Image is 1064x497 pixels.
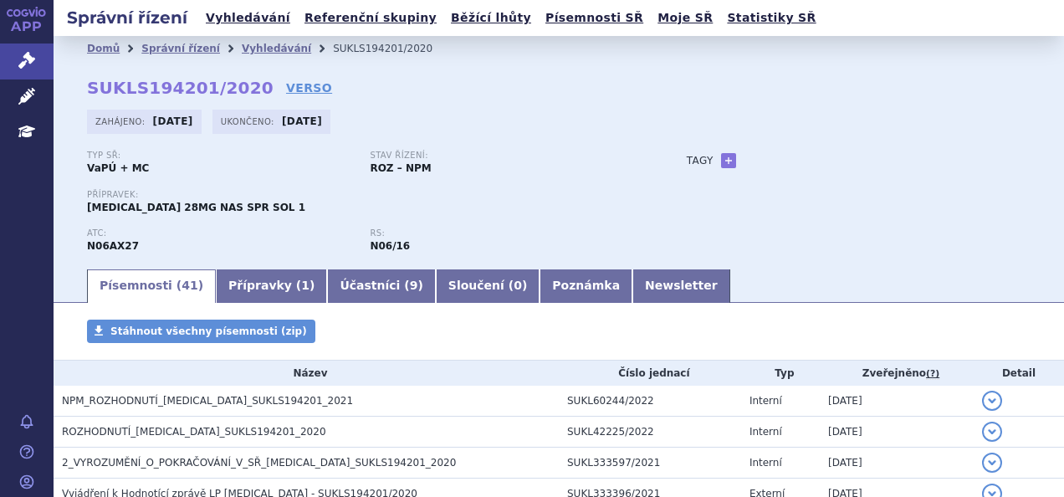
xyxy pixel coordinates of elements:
a: Newsletter [632,269,730,303]
abbr: (?) [926,368,939,380]
p: Stav řízení: [370,151,636,161]
strong: ROZ – NPM [370,162,431,174]
a: Účastníci (9) [327,269,435,303]
td: SUKL42225/2022 [559,417,741,448]
span: Stáhnout všechny písemnosti (zip) [110,325,307,337]
strong: SUKLS194201/2020 [87,78,274,98]
span: 1 [301,279,309,292]
span: Zahájeno: [95,115,148,128]
td: SUKL333597/2021 [559,448,741,479]
th: Číslo jednací [559,361,741,386]
td: [DATE] [820,386,974,417]
span: Interní [749,395,782,407]
p: Typ SŘ: [87,151,353,161]
a: Stáhnout všechny písemnosti (zip) [87,320,315,343]
a: Statistiky SŘ [722,7,821,29]
span: 9 [410,279,418,292]
strong: esketamin [370,240,410,252]
li: SUKLS194201/2020 [333,36,454,61]
span: 0 [514,279,522,292]
strong: ESKETAMIN [87,240,139,252]
p: RS: [370,228,636,238]
span: [MEDICAL_DATA] 28MG NAS SPR SOL 1 [87,202,305,213]
a: Vyhledávání [201,7,295,29]
a: Sloučení (0) [436,269,540,303]
span: NPM_ROZHODNUTÍ_SPRAVATO_SUKLS194201_2021 [62,395,353,407]
span: 2_VYROZUMĚNÍ_O_POKRAČOVÁNÍ_V_SŘ_SPRAVATO_SUKLS194201_2020 [62,457,456,469]
p: ATC: [87,228,353,238]
a: Domů [87,43,120,54]
a: Moje SŘ [652,7,718,29]
td: SUKL60244/2022 [559,386,741,417]
a: Vyhledávání [242,43,311,54]
a: VERSO [286,79,332,96]
a: Správní řízení [141,43,220,54]
span: Interní [749,457,782,469]
p: Přípravek: [87,190,653,200]
span: Ukončeno: [221,115,278,128]
a: Referenční skupiny [299,7,442,29]
span: ROZHODNUTÍ_SPRAVATO_SUKLS194201_2020 [62,426,326,438]
span: 41 [182,279,197,292]
button: detail [982,453,1002,473]
h2: Správní řízení [54,6,201,29]
a: + [721,153,736,168]
td: [DATE] [820,448,974,479]
th: Název [54,361,559,386]
th: Detail [974,361,1064,386]
strong: VaPÚ + MC [87,162,149,174]
h3: Tagy [687,151,714,171]
a: Písemnosti SŘ [540,7,648,29]
strong: [DATE] [153,115,193,127]
th: Typ [741,361,820,386]
td: [DATE] [820,417,974,448]
a: Písemnosti (41) [87,269,216,303]
a: Poznámka [540,269,632,303]
a: Běžící lhůty [446,7,536,29]
span: Interní [749,426,782,438]
button: detail [982,391,1002,411]
th: Zveřejněno [820,361,974,386]
a: Přípravky (1) [216,269,327,303]
strong: [DATE] [282,115,322,127]
button: detail [982,422,1002,442]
